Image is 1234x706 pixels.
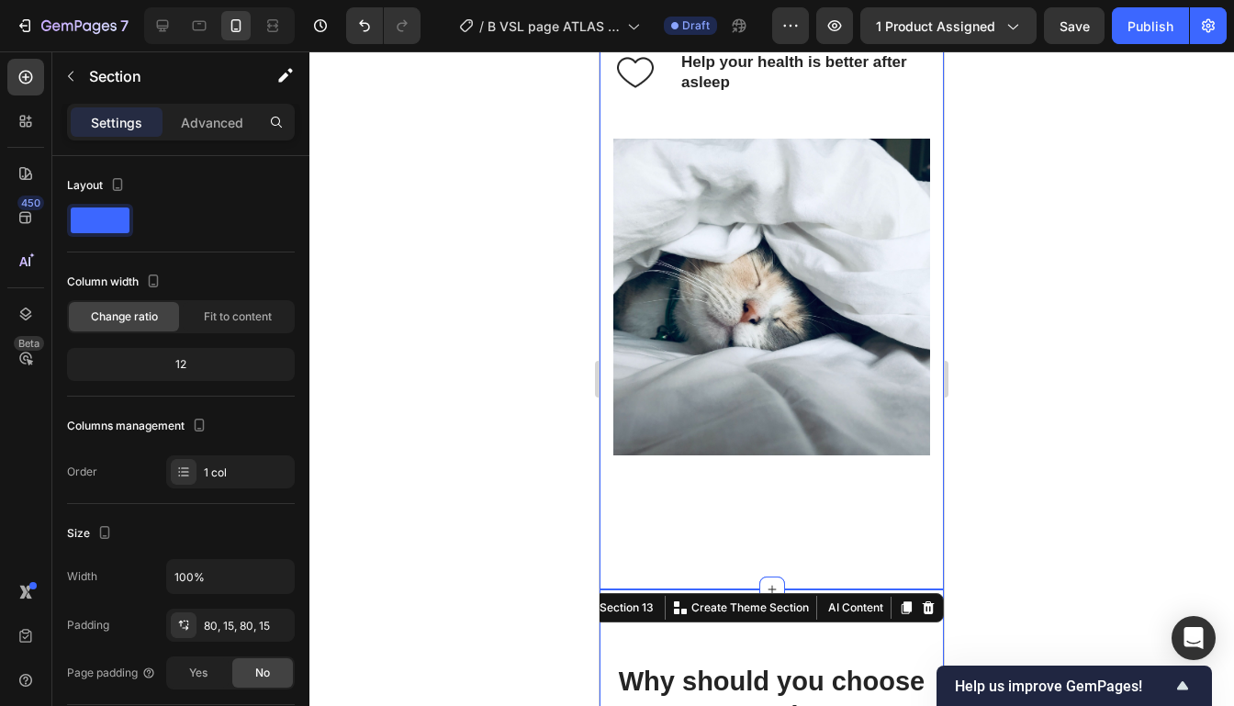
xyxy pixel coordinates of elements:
[1044,7,1105,44] button: Save
[89,65,240,87] p: Section
[17,196,44,210] div: 450
[82,1,329,41] p: Help your health is better after asleep
[91,113,142,132] p: Settings
[204,465,290,481] div: 1 col
[204,308,272,325] span: Fit to content
[92,548,209,565] p: Create Theme Section
[67,617,109,633] div: Padding
[7,7,137,44] button: 7
[67,414,210,439] div: Columns management
[1060,18,1090,34] span: Save
[221,545,287,567] button: AI Content
[955,675,1194,697] button: Show survey - Help us improve GemPages!
[14,336,44,351] div: Beta
[67,464,97,480] div: Order
[255,665,270,681] span: No
[67,568,97,585] div: Width
[955,678,1172,695] span: Help us improve GemPages!
[67,665,156,681] div: Page padding
[189,665,208,681] span: Yes
[600,51,944,706] iframe: Design area
[1127,17,1173,36] div: Publish
[682,17,710,34] span: Draft
[67,270,164,295] div: Column width
[16,613,329,682] p: Why should you choose our product?
[860,7,1037,44] button: 1 product assigned
[167,560,294,593] input: Auto
[91,308,158,325] span: Change ratio
[181,113,243,132] p: Advanced
[479,17,484,36] span: /
[120,15,129,37] p: 7
[1172,616,1216,660] div: Open Intercom Messenger
[1112,7,1189,44] button: Publish
[346,7,421,44] div: Undo/Redo
[14,87,331,404] img: Alt Image
[488,17,620,36] span: B VSL page ATLAS POSTURAL
[67,521,116,546] div: Size
[71,352,291,377] div: 12
[204,618,290,634] div: 80, 15, 80, 15
[67,174,129,198] div: Layout
[876,17,995,36] span: 1 product assigned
